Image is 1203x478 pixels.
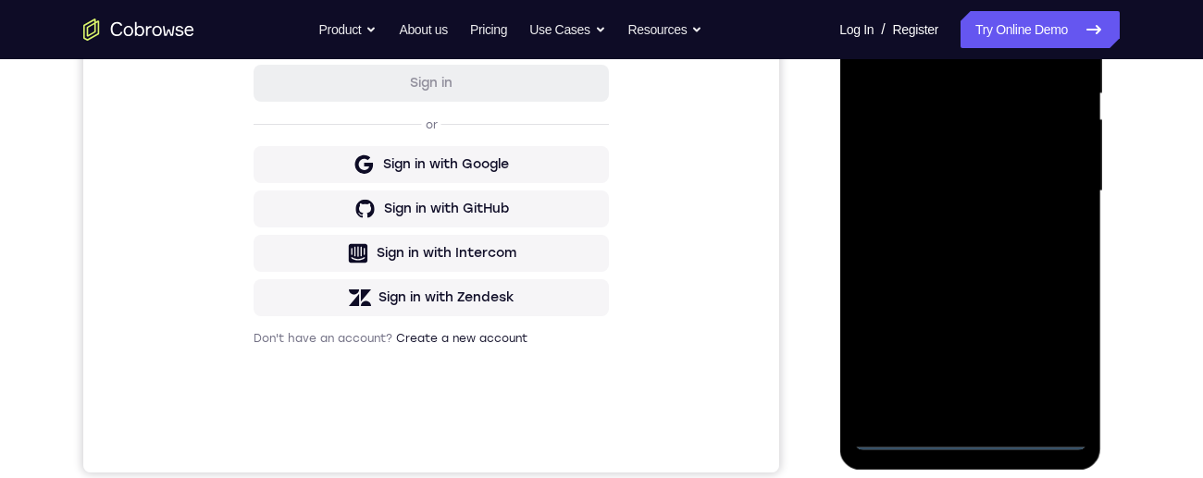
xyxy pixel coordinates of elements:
[170,293,526,330] button: Sign in with Google
[399,11,447,48] a: About us
[170,127,526,153] h1: Sign in to your account
[170,426,526,463] button: Sign in with Zendesk
[839,11,874,48] a: Log In
[961,11,1120,48] a: Try Online Demo
[301,347,426,365] div: Sign in with GitHub
[319,11,378,48] button: Product
[295,435,431,454] div: Sign in with Zendesk
[293,391,433,410] div: Sign in with Intercom
[881,18,885,41] span: /
[470,11,507,48] a: Pricing
[170,337,526,374] button: Sign in with GitHub
[339,264,358,279] p: or
[170,212,526,249] button: Sign in
[170,382,526,419] button: Sign in with Intercom
[529,11,605,48] button: Use Cases
[300,302,426,321] div: Sign in with Google
[181,177,515,195] input: Enter your email
[83,18,194,41] a: Go to the home page
[628,11,703,48] button: Resources
[893,11,938,48] a: Register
